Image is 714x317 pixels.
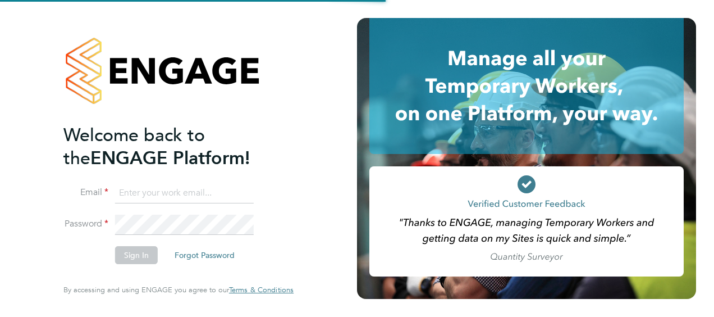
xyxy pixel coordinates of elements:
label: Email [63,187,108,198]
button: Forgot Password [166,246,244,264]
h2: ENGAGE Platform! [63,124,282,170]
span: By accessing and using ENGAGE you agree to our [63,285,294,295]
input: Enter your work email... [115,183,254,203]
button: Sign In [115,246,158,264]
label: Password [63,218,108,230]
a: Terms & Conditions [229,286,294,295]
span: Welcome back to the [63,124,205,169]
